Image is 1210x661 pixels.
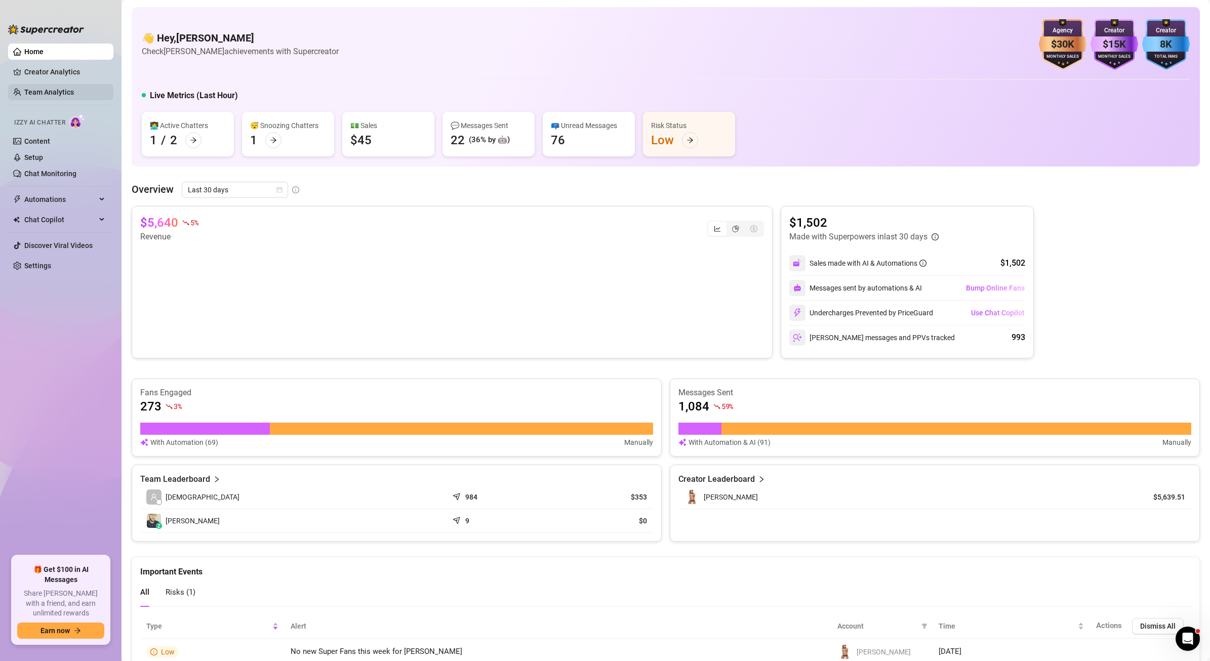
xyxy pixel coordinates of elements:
div: $30K [1039,36,1086,52]
div: $15K [1091,36,1138,52]
div: $1,502 [1000,257,1025,269]
span: right [213,473,220,485]
span: Last 30 days [188,182,282,197]
span: [PERSON_NAME] [857,648,911,656]
div: Important Events [140,557,1191,578]
div: 993 [1012,332,1025,344]
span: calendar [276,187,283,193]
span: No new Super Fans this week for [PERSON_NAME] [291,647,462,656]
article: $0 [556,516,647,526]
article: Creator Leaderboard [678,473,755,485]
div: (36% by 🤖) [469,134,510,146]
img: purple-badge-B9DA21FR.svg [1091,19,1138,70]
span: arrow-right [687,137,694,144]
div: $45 [350,132,372,148]
span: 3 % [174,401,181,411]
span: [PERSON_NAME] [704,493,758,501]
a: Content [24,137,50,145]
div: 1 [150,132,157,148]
span: Low [161,648,175,656]
button: Bump Online Fans [965,280,1025,296]
div: 22 [451,132,465,148]
div: 76 [551,132,565,148]
article: With Automation (69) [150,437,218,448]
span: thunderbolt [13,195,21,203]
span: Automations [24,191,96,208]
img: Chat Copilot [13,216,20,223]
div: Creator [1091,26,1138,35]
div: Undercharges Prevented by PriceGuard [789,305,933,321]
div: 💬 Messages Sent [451,120,527,131]
span: filter [921,623,927,629]
span: arrow-right [270,137,277,144]
div: 8K [1142,36,1190,52]
span: Use Chat Copilot [971,309,1025,317]
article: $1,502 [789,215,939,231]
span: Actions [1096,621,1122,630]
span: 59 % [721,401,733,411]
iframe: Intercom live chat [1176,627,1200,651]
div: Messages sent by automations & AI [789,280,922,296]
article: Manually [624,437,653,448]
img: Tiffany [838,645,852,659]
div: Creator [1142,26,1190,35]
span: [DEMOGRAPHIC_DATA] [166,491,239,503]
span: dollar-circle [750,225,757,232]
img: svg%3e [793,259,802,268]
img: svg%3e [678,437,687,448]
article: Team Leaderboard [140,473,210,485]
span: Account [837,621,917,632]
article: Check [PERSON_NAME] achievements with Supercreator [142,45,339,58]
div: [PERSON_NAME] messages and PPVs tracked [789,329,955,346]
a: Chat Monitoring [24,170,76,178]
img: AI Chatter [69,114,85,129]
span: line-chart [714,225,721,232]
div: 📪 Unread Messages [551,120,627,131]
img: bronze-badge-qSZam9Wu.svg [1039,19,1086,70]
article: 984 [465,492,477,502]
a: Settings [24,262,51,270]
span: [PERSON_NAME] [166,515,220,526]
span: Time [939,621,1076,632]
article: Made with Superpowers in last 30 days [789,231,927,243]
span: 🎁 Get $100 in AI Messages [17,565,104,585]
div: segmented control [707,221,764,237]
article: With Automation & AI (91) [689,437,771,448]
span: Share [PERSON_NAME] with a friend, and earn unlimited rewards [17,589,104,618]
div: Agency [1039,26,1086,35]
div: Sales made with AI & Automations [810,258,926,269]
span: arrow-right [190,137,197,144]
article: Revenue [140,231,198,243]
article: $353 [556,492,647,502]
button: Earn nowarrow-right [17,623,104,639]
div: z [156,523,162,529]
a: Setup [24,153,43,161]
a: Creator Analytics [24,64,105,80]
span: arrow-right [74,627,81,634]
span: user [150,493,157,501]
article: Messages Sent [678,387,1191,398]
div: Total Fans [1142,54,1190,60]
span: fall [713,403,720,410]
article: 9 [465,516,469,526]
img: blue-badge-DgoSNQY1.svg [1142,19,1190,70]
img: svg%3e [793,284,801,292]
span: info-circle [919,260,926,267]
span: fall [182,219,189,226]
span: Risks ( 1 ) [166,588,195,597]
span: filter [919,618,930,634]
span: Izzy AI Chatter [14,118,65,128]
article: $5,639.51 [1139,492,1185,502]
article: Overview [132,182,174,197]
div: 👩‍💻 Active Chatters [150,120,226,131]
th: Type [140,614,285,639]
img: Alexandre Nicol… [147,514,161,528]
span: send [453,514,463,524]
span: info-circle [150,648,157,655]
img: svg%3e [793,308,802,317]
a: Team Analytics [24,88,74,96]
span: info-circle [932,233,939,240]
article: $5,640 [140,215,178,231]
h4: 👋 Hey, [PERSON_NAME] [142,31,339,45]
span: right [758,473,765,485]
